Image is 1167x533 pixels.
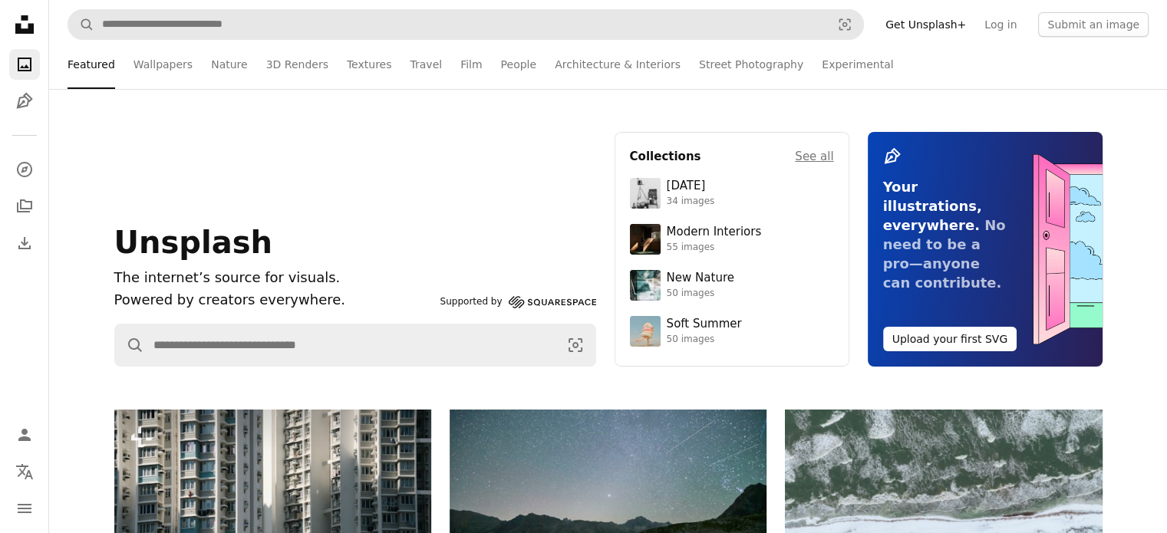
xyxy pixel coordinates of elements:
button: Search Unsplash [115,324,144,366]
button: Menu [9,493,40,524]
span: No need to be a pro—anyone can contribute. [883,217,1006,291]
button: Upload your first SVG [883,327,1017,351]
a: Nature [211,40,247,89]
span: Unsplash [114,225,272,260]
a: [DATE]34 images [630,178,834,209]
p: Powered by creators everywhere. [114,289,434,311]
h1: The internet’s source for visuals. [114,267,434,289]
img: photo-1682590564399-95f0109652fe [630,178,661,209]
a: Explore [9,154,40,185]
form: Find visuals sitewide [114,324,596,367]
a: Collections [9,191,40,222]
a: Soft Summer50 images [630,316,834,347]
img: premium_photo-1747189286942-bc91257a2e39 [630,224,661,255]
a: New Nature50 images [630,270,834,301]
a: See all [795,147,833,166]
a: Wallpapers [134,40,193,89]
a: People [501,40,537,89]
a: Download History [9,228,40,258]
button: Submit an image [1038,12,1149,37]
div: Soft Summer [667,317,742,332]
a: Log in / Sign up [9,419,40,450]
a: Street Photography [699,40,803,89]
div: 55 images [667,242,762,254]
a: Home — Unsplash [9,9,40,43]
button: Language [9,456,40,487]
a: Starry night sky over a calm mountain lake [450,508,766,521]
a: Textures [347,40,392,89]
a: 3D Renders [266,40,328,89]
a: Modern Interiors55 images [630,224,834,255]
a: Supported by [440,293,596,311]
a: Log in [975,12,1026,37]
a: Tall apartment buildings with many windows and balconies. [114,505,431,518]
div: 50 images [667,288,734,300]
div: New Nature [667,271,734,286]
div: 34 images [667,196,715,208]
a: Get Unsplash+ [876,12,975,37]
a: Architecture & Interiors [555,40,681,89]
a: Photos [9,49,40,80]
span: Your illustrations, everywhere. [883,179,982,233]
button: Visual search [555,324,595,366]
a: Experimental [822,40,893,89]
a: Illustrations [9,86,40,117]
a: Film [460,40,482,89]
div: [DATE] [667,179,715,194]
form: Find visuals sitewide [68,9,864,40]
h4: Collections [630,147,701,166]
button: Search Unsplash [68,10,94,39]
img: premium_photo-1755037089989-422ee333aef9 [630,270,661,301]
div: 50 images [667,334,742,346]
a: Travel [410,40,442,89]
img: premium_photo-1749544311043-3a6a0c8d54af [630,316,661,347]
button: Visual search [826,10,863,39]
div: Modern Interiors [667,225,762,240]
